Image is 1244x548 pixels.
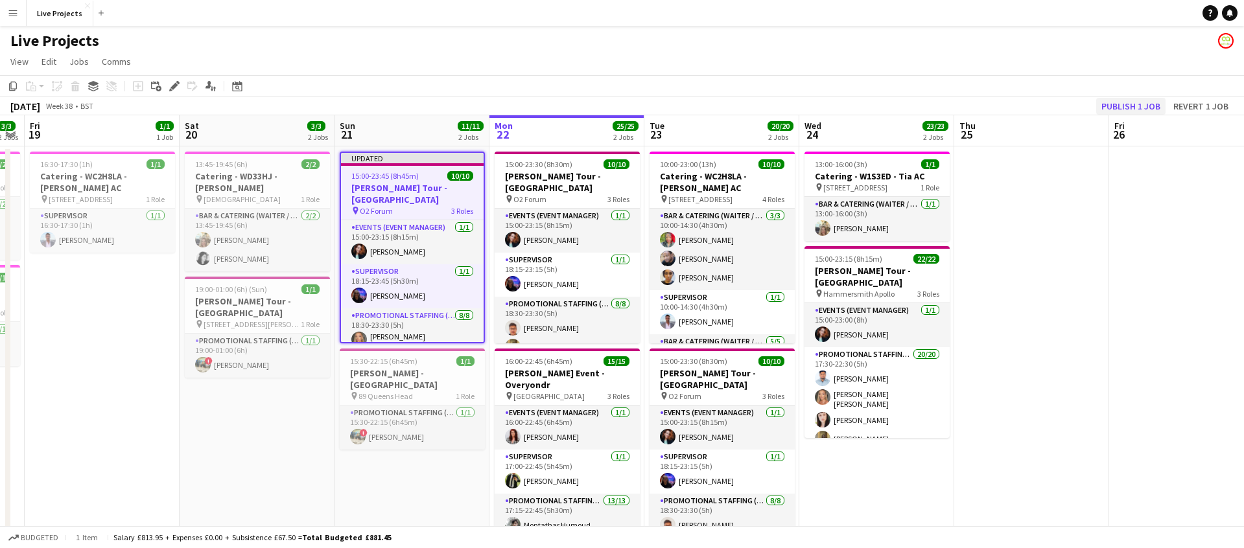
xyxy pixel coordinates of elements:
span: 11/11 [458,121,484,131]
app-card-role: Bar & Catering (Waiter / waitress)5/5 [650,334,795,453]
h3: [PERSON_NAME] Tour - [GEOGRAPHIC_DATA] [185,295,330,319]
app-job-card: 15:00-23:15 (8h15m)22/22[PERSON_NAME] Tour - [GEOGRAPHIC_DATA] Hammersmith Apollo3 RolesEvents (E... [804,246,950,438]
span: 25 [957,127,976,142]
span: O2 Forum [360,206,393,216]
app-card-role: Bar & Catering (Waiter / waitress)1/113:00-16:00 (3h)[PERSON_NAME] [804,197,950,241]
span: 4 Roles [762,194,784,204]
h3: Catering - W1S3ED - Tia AC [804,170,950,182]
span: Comms [102,56,131,67]
app-card-role: Events (Event Manager)1/115:00-23:15 (8h15m)[PERSON_NAME] [341,220,484,264]
span: 13:45-19:45 (6h) [195,159,248,169]
h3: Catering - WD33HJ - [PERSON_NAME] [185,170,330,194]
span: View [10,56,29,67]
span: 20 [183,127,199,142]
span: O2 Forum [513,194,546,204]
app-card-role: Bar & Catering (Waiter / waitress)2/213:45-19:45 (6h)[PERSON_NAME][PERSON_NAME] [185,209,330,271]
span: 15:00-23:30 (8h30m) [505,159,572,169]
app-card-role: Supervisor1/118:15-23:15 (5h)[PERSON_NAME] [650,450,795,494]
span: O2 Forum [668,391,701,401]
span: 1 Role [456,391,475,401]
app-card-role: Supervisor1/116:30-17:30 (1h)[PERSON_NAME] [30,209,175,253]
app-card-role: Events (Event Manager)1/116:00-22:45 (6h45m)[PERSON_NAME] [495,405,640,450]
span: Thu [959,120,976,131]
span: 23 [648,127,664,142]
span: 15:00-23:30 (8h30m) [660,356,727,366]
app-card-role: Supervisor1/117:00-22:45 (5h45m)[PERSON_NAME] [495,450,640,494]
span: Tue [650,120,664,131]
div: BST [80,101,93,111]
span: 15:00-23:15 (8h15m) [815,254,882,264]
div: 13:00-16:00 (3h)1/1Catering - W1S3ED - Tia AC [STREET_ADDRESS]1 RoleBar & Catering (Waiter / wait... [804,152,950,241]
span: 24 [803,127,821,142]
span: Edit [41,56,56,67]
span: [STREET_ADDRESS] [49,194,113,204]
span: 1 Role [301,319,320,329]
h3: [PERSON_NAME] Event - Overyondr [495,367,640,391]
app-job-card: 16:00-22:45 (6h45m)15/15[PERSON_NAME] Event - Overyondr [GEOGRAPHIC_DATA]3 RolesEvents (Event Man... [495,348,640,540]
span: [DEMOGRAPHIC_DATA] [204,194,281,204]
a: Jobs [64,53,94,70]
app-job-card: 13:45-19:45 (6h)2/2Catering - WD33HJ - [PERSON_NAME] [DEMOGRAPHIC_DATA]1 RoleBar & Catering (Wait... [185,152,330,271]
app-job-card: 15:00-23:30 (8h30m)10/10[PERSON_NAME] Tour - [GEOGRAPHIC_DATA] O2 Forum3 RolesEvents (Event Manag... [650,348,795,540]
span: [GEOGRAPHIC_DATA] [513,391,585,401]
span: 1/1 [456,356,475,366]
span: 2/2 [301,159,320,169]
span: Fri [1114,120,1125,131]
app-user-avatar: Activ8 Staffing [1218,33,1234,49]
app-job-card: 19:00-01:00 (6h) (Sun)1/1[PERSON_NAME] Tour - [GEOGRAPHIC_DATA] [STREET_ADDRESS][PERSON_NAME]1 Ro... [185,277,330,378]
span: 1 Role [301,194,320,204]
span: 10/10 [447,171,473,181]
button: Publish 1 job [1096,98,1166,115]
span: 3 Roles [451,206,473,216]
span: 1/1 [147,159,165,169]
span: 25/25 [613,121,639,131]
span: 1/1 [301,284,320,294]
h3: [PERSON_NAME] Tour - [GEOGRAPHIC_DATA] [495,170,640,194]
span: 19:00-01:00 (6h) (Sun) [195,284,267,294]
span: 1 Role [921,183,939,192]
span: 10/10 [758,159,784,169]
span: 15:30-22:15 (6h45m) [350,356,417,366]
app-card-role: Promotional Staffing (Exhibition Host)1/115:30-22:15 (6h45m)![PERSON_NAME] [340,405,485,450]
app-card-role: Supervisor1/110:00-14:30 (4h30m)[PERSON_NAME] [650,290,795,334]
span: ! [360,429,368,437]
span: 16:30-17:30 (1h) [40,159,93,169]
div: Salary £813.95 + Expenses £0.00 + Subsistence £67.50 = [113,532,392,542]
button: Live Projects [27,1,93,26]
app-card-role: Events (Event Manager)1/115:00-23:00 (8h)[PERSON_NAME] [804,303,950,347]
span: Budgeted [21,533,58,542]
span: Sun [340,120,355,131]
span: [STREET_ADDRESS] [668,194,733,204]
span: Fri [30,120,40,131]
span: 10/10 [604,159,629,169]
span: 10/10 [758,356,784,366]
h3: [PERSON_NAME] Tour - [GEOGRAPHIC_DATA] [804,265,950,288]
div: 2 Jobs [768,132,793,142]
span: 3 Roles [607,194,629,204]
h3: [PERSON_NAME] Tour - [GEOGRAPHIC_DATA] [650,367,795,391]
div: 2 Jobs [308,132,328,142]
div: [DATE] [10,100,40,113]
h3: Catering - WC2H8LA - [PERSON_NAME] AC [650,170,795,194]
span: 3 Roles [607,391,629,401]
span: 22 [493,127,513,142]
span: Sat [185,120,199,131]
app-job-card: 16:30-17:30 (1h)1/1Catering - WC2H8LA - [PERSON_NAME] AC [STREET_ADDRESS]1 RoleSupervisor1/116:30... [30,152,175,253]
span: [STREET_ADDRESS] [823,183,887,192]
div: 15:00-23:30 (8h30m)10/10[PERSON_NAME] Tour - [GEOGRAPHIC_DATA] O2 Forum3 RolesEvents (Event Manag... [495,152,640,343]
span: Week 38 [43,101,75,111]
span: [STREET_ADDRESS][PERSON_NAME] [204,319,301,329]
span: 19 [28,127,40,142]
span: 1 Role [146,194,165,204]
span: 3/3 [307,121,325,131]
span: 15/15 [604,356,629,366]
div: Updated15:00-23:45 (8h45m)10/10[PERSON_NAME] Tour - [GEOGRAPHIC_DATA] O2 Forum3 RolesEvents (Even... [340,152,485,343]
span: Mon [495,120,513,131]
div: 2 Jobs [613,132,638,142]
span: Wed [804,120,821,131]
app-job-card: 10:00-23:00 (13h)10/10Catering - WC2H8LA - [PERSON_NAME] AC [STREET_ADDRESS]4 RolesBar & Catering... [650,152,795,343]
